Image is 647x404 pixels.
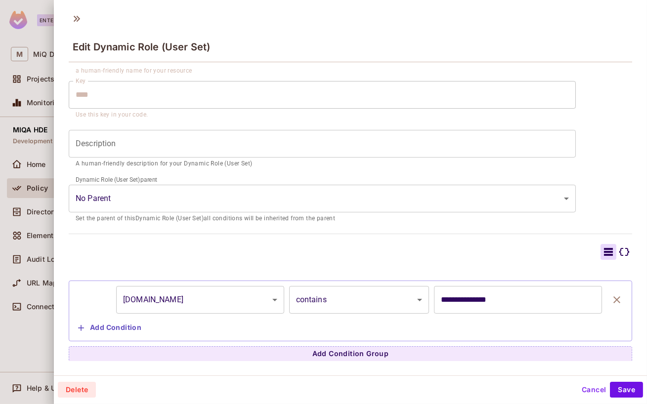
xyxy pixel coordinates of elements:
[289,286,430,314] div: contains
[69,346,632,362] button: Add Condition Group
[76,66,569,76] p: a human-friendly name for your resource
[76,214,569,224] p: Set the parent of this Dynamic Role (User Set) all conditions will be inherited from the parent
[58,382,96,398] button: Delete
[76,175,157,184] label: Dynamic Role (User Set) parent
[116,286,284,314] div: [DOMAIN_NAME]
[76,77,86,85] label: Key
[578,382,610,398] button: Cancel
[74,320,145,336] button: Add Condition
[73,41,210,53] span: Edit Dynamic Role (User Set)
[76,110,569,120] p: Use this key in your code.
[610,382,643,398] button: Save
[69,185,576,212] div: Without label
[76,159,569,169] p: A human-friendly description for your Dynamic Role (User Set)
